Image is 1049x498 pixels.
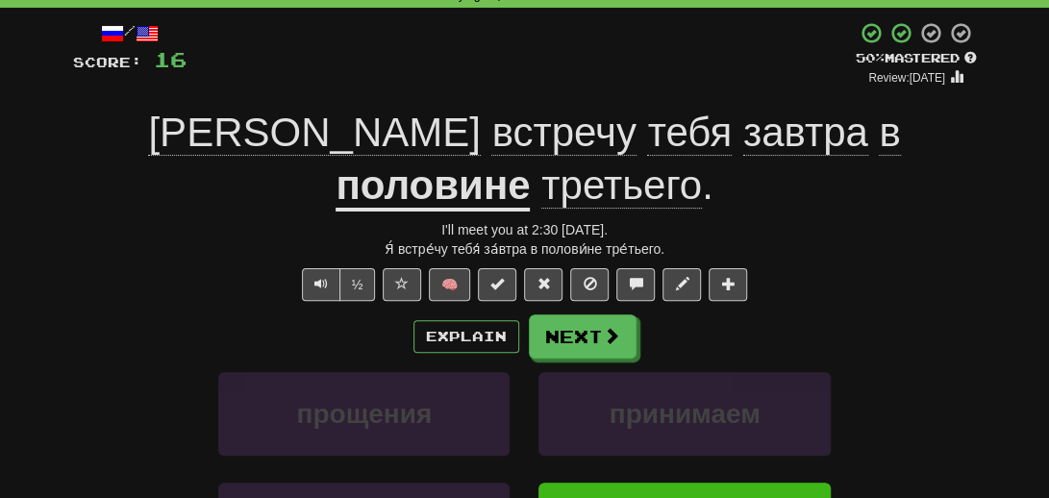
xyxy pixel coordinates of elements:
div: / [73,21,187,45]
span: прощения [296,399,432,429]
span: тебя [647,110,732,156]
span: [PERSON_NAME] [148,110,480,156]
button: Add to collection (alt+a) [709,268,747,301]
span: в [879,110,900,156]
button: прощения [218,372,510,456]
button: Discuss sentence (alt+u) [616,268,655,301]
u: половине [336,162,530,212]
button: Set this sentence to 100% Mastered (alt+m) [478,268,516,301]
button: ½ [339,268,376,301]
button: Next [529,314,637,359]
span: 50 % [856,50,885,65]
small: Review: [DATE] [868,71,945,85]
div: Mastered [856,50,977,67]
div: Text-to-speech controls [298,268,376,301]
span: 16 [154,47,187,71]
span: . [530,162,712,209]
button: Reset to 0% Mastered (alt+r) [524,268,562,301]
button: Play sentence audio (ctl+space) [302,268,340,301]
button: Edit sentence (alt+d) [662,268,701,301]
button: 🧠 [429,268,470,301]
button: Favorite sentence (alt+f) [383,268,421,301]
div: Я́ встре́чу тебя́ за́втра в полови́не тре́тьего. [73,239,977,259]
span: принимаем [610,399,761,429]
span: Score: [73,54,142,70]
button: принимаем [538,372,830,456]
span: завтра [743,110,868,156]
div: I'll meet you at 2:30 [DATE]. [73,220,977,239]
button: Ignore sentence (alt+i) [570,268,609,301]
span: встречу [491,110,636,156]
span: третьего [541,162,702,209]
button: Explain [413,320,519,353]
